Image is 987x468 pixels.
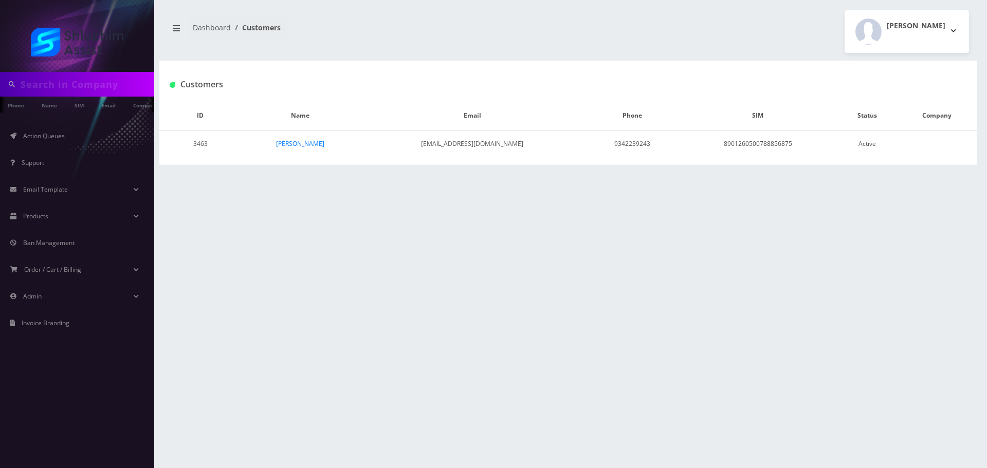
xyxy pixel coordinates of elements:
[31,28,123,57] img: Shluchim Assist
[23,238,75,247] span: Ban Management
[159,131,241,157] td: 3463
[276,139,324,148] a: [PERSON_NAME]
[837,131,897,157] td: Active
[23,132,65,140] span: Action Queues
[837,101,897,131] th: Status
[887,22,945,30] h2: [PERSON_NAME]
[128,97,162,113] a: Company
[24,265,81,274] span: Order / Cart / Billing
[159,101,241,131] th: ID
[22,158,44,167] span: Support
[586,101,679,131] th: Phone
[3,97,29,113] a: Phone
[193,23,231,32] a: Dashboard
[897,101,977,131] th: Company
[170,80,831,89] h1: Customers
[23,292,42,301] span: Admin
[679,131,837,157] td: 8901260500788856875
[231,22,281,33] li: Customers
[21,74,152,94] input: Search in Company
[679,101,837,131] th: SIM
[22,319,69,327] span: Invoice Branding
[241,101,359,131] th: Name
[359,101,586,131] th: Email
[845,10,969,53] button: [PERSON_NAME]
[167,17,560,46] nav: breadcrumb
[36,97,62,113] a: Name
[69,97,89,113] a: SIM
[96,97,121,113] a: Email
[23,212,48,220] span: Products
[586,131,679,157] td: 9342239243
[359,131,586,157] td: [EMAIL_ADDRESS][DOMAIN_NAME]
[23,185,68,194] span: Email Template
